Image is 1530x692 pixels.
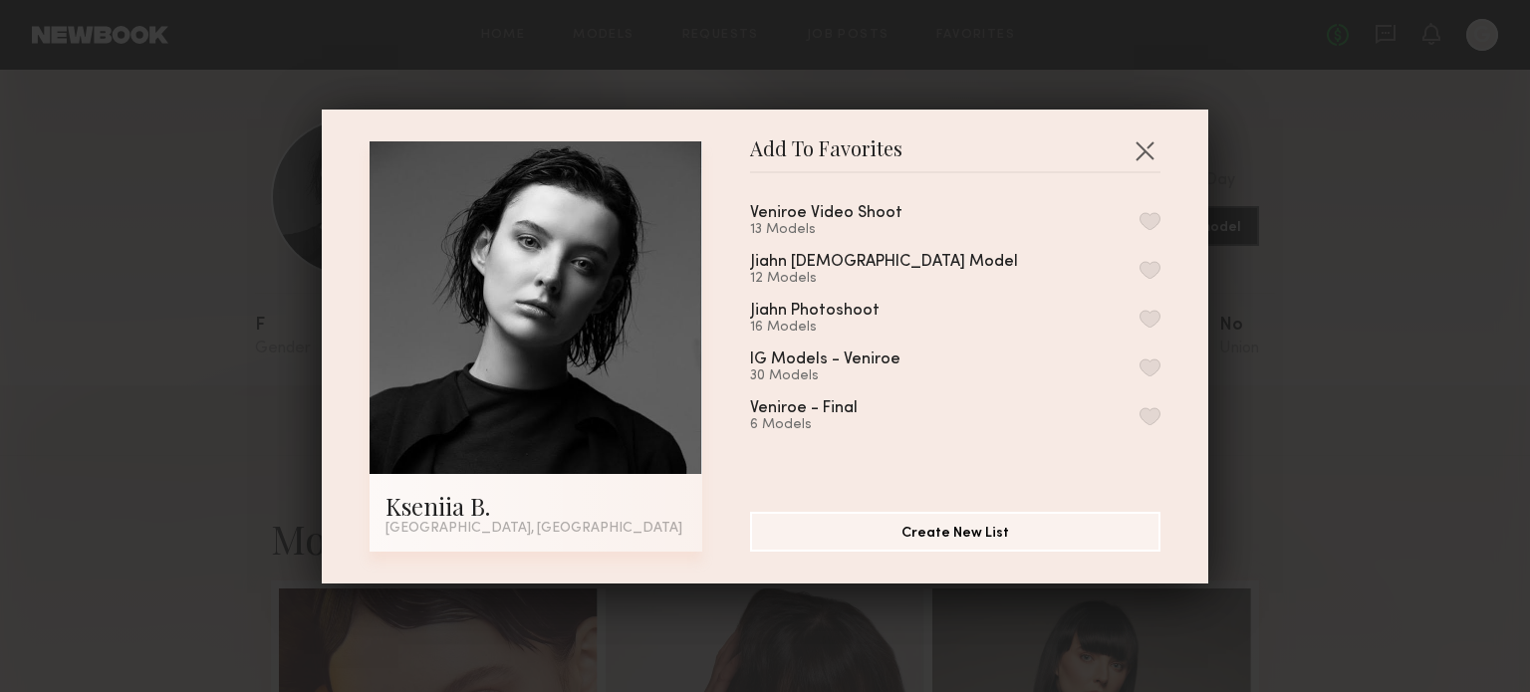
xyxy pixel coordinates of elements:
[750,320,927,336] div: 16 Models
[385,490,686,522] div: Kseniia B.
[750,141,902,171] span: Add To Favorites
[750,254,1018,271] div: Jiahn [DEMOGRAPHIC_DATA] Model
[750,400,858,417] div: Veniroe - Final
[750,368,948,384] div: 30 Models
[750,222,950,238] div: 13 Models
[750,417,905,433] div: 6 Models
[750,351,900,368] div: IG Models - Veniroe
[750,205,902,222] div: Veniroe Video Shoot
[750,271,1066,287] div: 12 Models
[1129,134,1160,166] button: Close
[750,512,1160,552] button: Create New List
[385,522,686,536] div: [GEOGRAPHIC_DATA], [GEOGRAPHIC_DATA]
[750,303,880,320] div: Jiahn Photoshoot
